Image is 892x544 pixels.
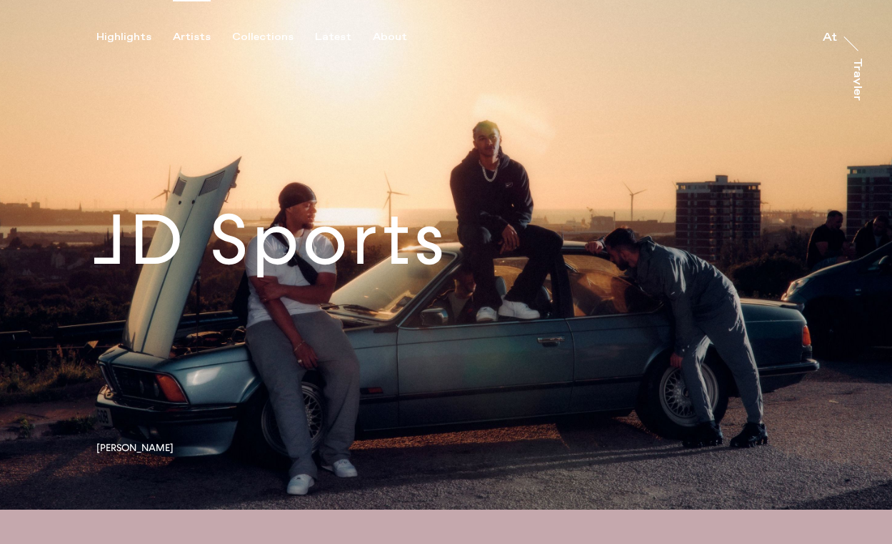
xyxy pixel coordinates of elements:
button: Collections [232,31,315,44]
div: Trayler [851,58,863,101]
div: About [373,31,407,44]
div: Collections [232,31,294,44]
div: Highlights [96,31,151,44]
div: Latest [315,31,351,44]
button: Artists [173,31,232,44]
div: Artists [173,31,211,44]
a: At [823,27,837,41]
a: Trayler [853,58,868,117]
button: Latest [315,31,373,44]
button: Highlights [96,31,173,44]
button: About [373,31,429,44]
